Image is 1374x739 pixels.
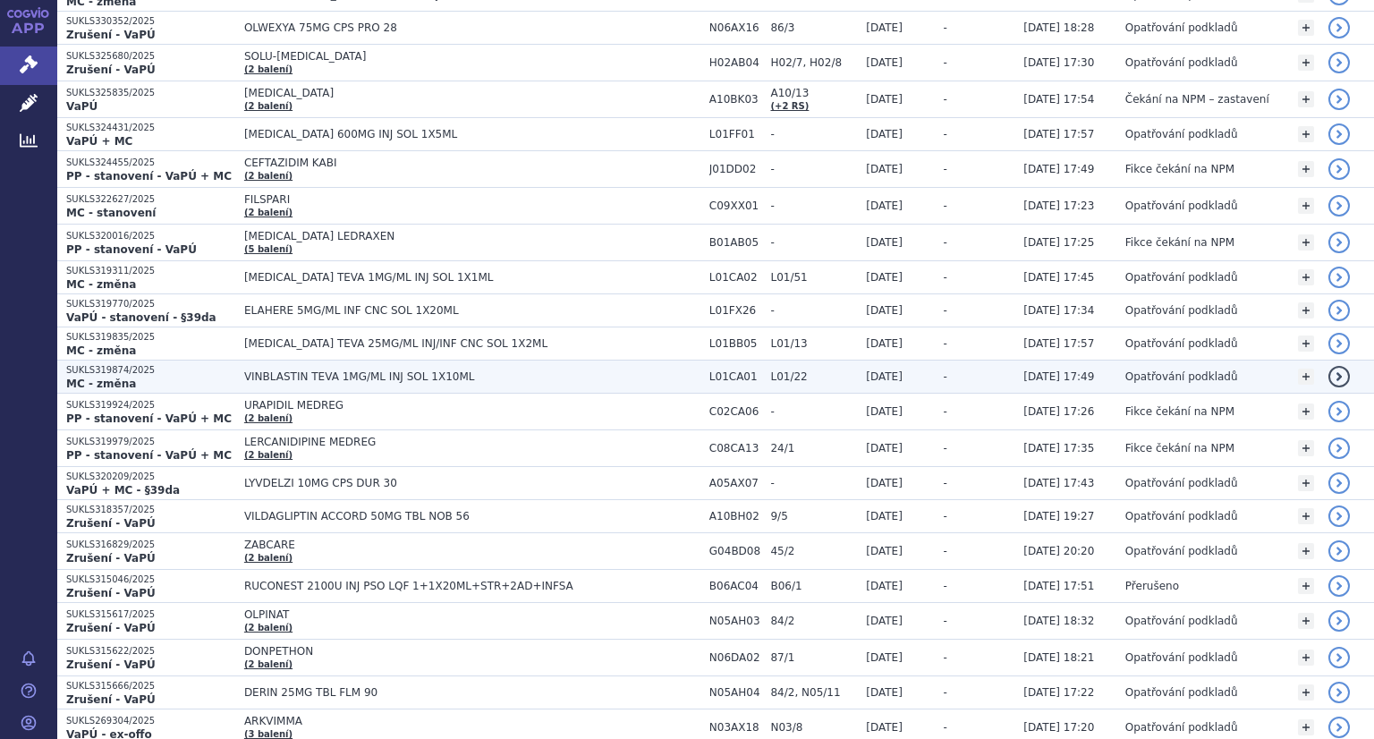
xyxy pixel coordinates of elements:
a: detail [1328,682,1350,703]
span: - [943,128,946,140]
span: [DATE] 18:32 [1023,615,1094,627]
span: [DATE] [866,405,903,418]
a: detail [1328,158,1350,180]
span: - [943,56,946,69]
span: G04BD08 [709,545,762,557]
span: [MEDICAL_DATA] [244,87,691,99]
span: OLWEXYA 75MG CPS PRO 28 [244,21,691,34]
span: N05AH04 [709,686,762,699]
a: detail [1328,89,1350,110]
a: + [1298,126,1314,142]
span: [DATE] [866,304,903,317]
strong: VaPÚ + MC [66,135,132,148]
p: SUKLS330352/2025 [66,15,235,28]
a: (2 balení) [244,413,293,423]
a: detail [1328,300,1350,321]
a: + [1298,613,1314,629]
p: SUKLS324431/2025 [66,122,235,134]
p: SUKLS319770/2025 [66,298,235,310]
span: - [943,510,946,522]
a: + [1298,719,1314,735]
span: Fikce čekání na NPM [1125,163,1234,175]
a: + [1298,650,1314,666]
span: [MEDICAL_DATA] TEVA 25MG/ML INJ/INF CNC SOL 1X2ML [244,337,691,350]
span: [DATE] [866,370,903,383]
span: [DATE] 17:23 [1023,200,1094,212]
p: SUKLS316829/2025 [66,539,235,551]
a: detail [1328,575,1350,597]
span: [DATE] [866,615,903,627]
p: SUKLS319835/2025 [66,331,235,344]
strong: VaPÚ - stanovení - §39da [66,311,216,324]
a: + [1298,302,1314,319]
span: [DATE] [866,477,903,489]
span: DERIN 25MG TBL FLM 90 [244,686,691,699]
span: N06AX16 [709,21,762,34]
span: - [943,651,946,664]
span: [DATE] 17:49 [1023,163,1094,175]
p: SUKLS315666/2025 [66,680,235,692]
span: [DATE] [866,580,903,592]
span: SOLU-[MEDICAL_DATA] [244,50,691,63]
strong: PP - stanovení - VaPÚ + MC [66,170,232,183]
span: B06/1 [770,580,857,592]
span: 84/2, N05/11 [770,686,857,699]
span: 24/1 [770,442,857,454]
span: L01FF01 [709,128,762,140]
a: detail [1328,232,1350,253]
span: ZABCARE [244,539,691,551]
p: SUKLS315622/2025 [66,645,235,658]
a: + [1298,234,1314,251]
strong: Zrušení - VaPÚ [66,622,156,634]
span: URAPIDIL MEDREG [244,399,691,412]
strong: Zrušení - VaPÚ [66,658,156,671]
a: detail [1328,540,1350,562]
span: - [770,477,857,489]
span: [DATE] [866,163,903,175]
span: [DATE] 17:25 [1023,236,1094,249]
span: DONPETHON [244,645,691,658]
span: Opatřování podkladů [1125,271,1238,284]
span: - [943,442,946,454]
p: SUKLS269304/2025 [66,715,235,727]
span: Fikce čekání na NPM [1125,236,1234,249]
span: ARKVIMMA [244,715,691,727]
span: [DATE] 18:28 [1023,21,1094,34]
strong: PP - stanovení - VaPÚ [66,243,197,256]
span: Opatřování podkladů [1125,304,1238,317]
a: (2 balení) [244,171,293,181]
span: Opatřování podkladů [1125,128,1238,140]
p: SUKLS322627/2025 [66,193,235,206]
span: H02AB04 [709,56,762,69]
span: - [943,21,946,34]
a: (2 balení) [244,208,293,217]
a: (2 balení) [244,101,293,111]
span: Opatřování podkladů [1125,721,1238,734]
a: (2 balení) [244,623,293,633]
span: Opatřování podkladů [1125,686,1238,699]
a: + [1298,336,1314,352]
a: detail [1328,333,1350,354]
a: + [1298,684,1314,701]
span: VILDAGLIPTIN ACCORD 50MG TBL NOB 56 [244,510,691,522]
span: - [943,615,946,627]
span: [DATE] 17:45 [1023,271,1094,284]
span: C08CA13 [709,442,762,454]
a: + [1298,91,1314,107]
span: J01DD02 [709,163,762,175]
p: SUKLS315617/2025 [66,608,235,621]
span: L01FX26 [709,304,762,317]
a: + [1298,269,1314,285]
span: L01/13 [770,337,857,350]
span: [DATE] 17:57 [1023,128,1094,140]
span: [DATE] [866,271,903,284]
a: detail [1328,610,1350,632]
span: [DATE] [866,128,903,140]
span: VINBLASTIN TEVA 1MG/ML INJ SOL 1X10ML [244,370,691,383]
span: 87/1 [770,651,857,664]
strong: Zrušení - VaPÚ [66,693,156,706]
span: [DATE] [866,21,903,34]
a: detail [1328,717,1350,738]
span: [DATE] [866,200,903,212]
span: B06AC04 [709,580,762,592]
